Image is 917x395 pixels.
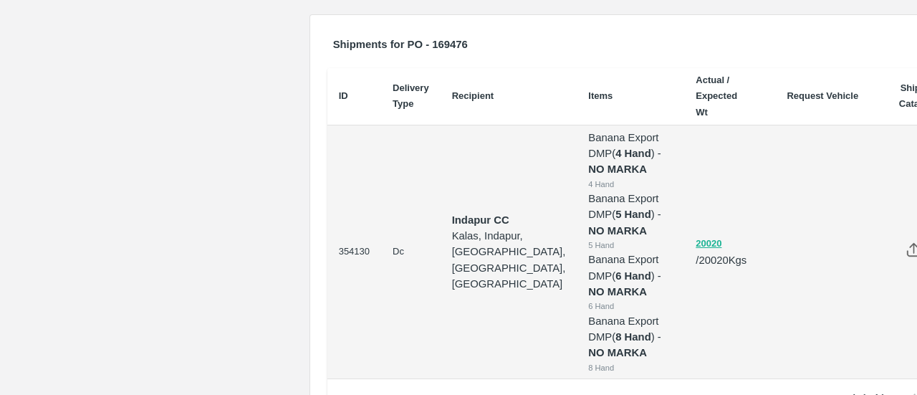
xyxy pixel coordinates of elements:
p: Banana Export DMP ( ) - [588,252,673,300]
b: Shipments for PO - 169476 [333,39,468,50]
b: 4 Hand [615,148,651,159]
b: ID [339,90,348,101]
b: Actual / Expected Wt [696,75,737,118]
b: Delivery Type [393,82,429,109]
p: Banana Export DMP ( ) - [588,313,673,361]
b: Items [588,90,613,101]
td: Dc [381,125,441,379]
strong: Indapur CC [452,214,509,226]
div: 4 Hand [588,178,673,191]
div: 8 Hand [588,361,673,374]
td: 354130 [327,125,381,379]
p: Banana Export DMP ( ) - [588,130,673,178]
strong: NO MARKA [588,347,647,358]
b: 5 Hand [615,209,651,220]
strong: NO MARKA [588,286,647,298]
p: Kalas, Indapur, [GEOGRAPHIC_DATA], [GEOGRAPHIC_DATA], [GEOGRAPHIC_DATA] [452,228,566,292]
b: 6 Hand [615,270,651,282]
div: 6 Hand [588,300,673,313]
b: Recipient [452,90,494,101]
p: / 20020 Kgs [696,236,746,269]
strong: NO MARKA [588,163,647,175]
b: Request Vehicle [787,90,858,101]
button: 20020 [696,236,721,252]
b: 8 Hand [615,331,651,343]
div: 5 Hand [588,239,673,252]
strong: NO MARKA [588,225,647,237]
p: Banana Export DMP ( ) - [588,191,673,239]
